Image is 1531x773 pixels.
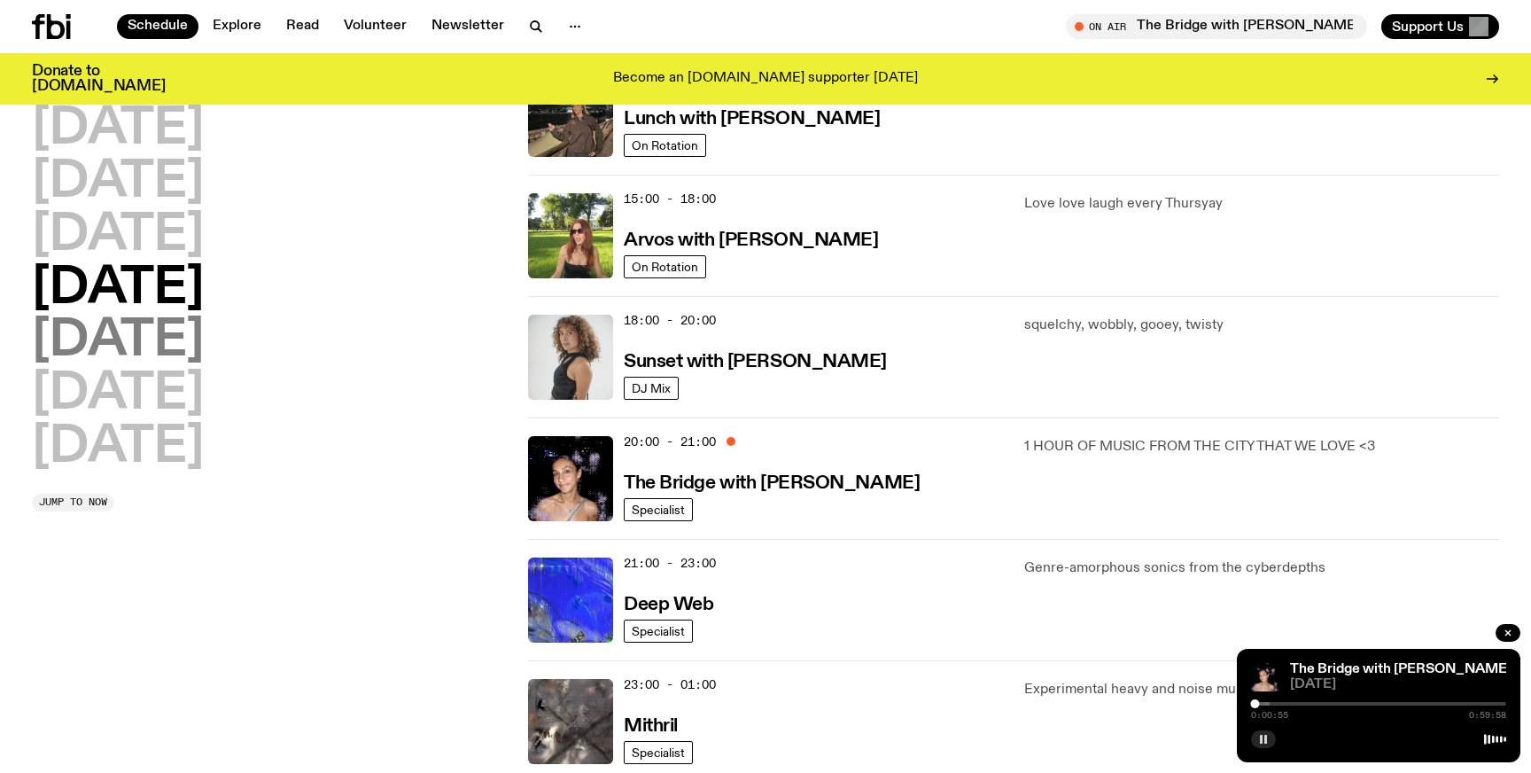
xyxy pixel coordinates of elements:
a: Mithril [624,714,678,736]
p: 1 HOUR OF MUSIC FROM THE CITY THAT WE LOVE <3 [1024,436,1499,457]
a: On Rotation [624,255,706,278]
span: [DATE] [1290,678,1506,691]
a: Sunset with [PERSON_NAME] [624,349,887,371]
button: Jump to now [32,494,114,511]
p: squelchy, wobbly, gooey, twisty [1024,315,1499,336]
a: Schedule [117,14,198,39]
span: Jump to now [39,497,107,507]
a: Read [276,14,330,39]
button: [DATE] [32,316,204,366]
span: Specialist [632,624,685,637]
button: [DATE] [32,105,204,154]
p: Genre-amorphous sonics from the cyberdepths [1024,558,1499,579]
a: Specialist [624,741,693,764]
h3: Deep Web [624,596,713,614]
a: On Rotation [624,134,706,157]
a: The Bridge with [PERSON_NAME] [1290,662,1512,676]
button: [DATE] [32,423,204,472]
p: Love love laugh every Thursyay [1024,193,1499,215]
button: [DATE] [32,211,204,261]
h3: The Bridge with [PERSON_NAME] [624,474,920,493]
img: Izzy Page stands above looking down at Opera Bar. She poses in front of the Harbour Bridge in the... [528,72,613,157]
span: 15:00 - 18:00 [624,191,716,207]
button: Support Us [1381,14,1499,39]
span: DJ Mix [632,381,671,394]
a: Specialist [624,498,693,521]
p: Experimental heavy and noise music, and other obscurities [1024,679,1499,700]
a: Deep Web [624,592,713,614]
a: The Bridge with [PERSON_NAME] [624,471,920,493]
h3: Mithril [624,717,678,736]
h3: Sunset with [PERSON_NAME] [624,353,887,371]
span: 23:00 - 01:00 [624,676,716,693]
span: 20:00 - 21:00 [624,433,716,450]
h3: Arvos with [PERSON_NAME] [624,231,878,250]
p: Become an [DOMAIN_NAME] supporter [DATE] [613,71,918,87]
span: On Rotation [632,260,698,273]
span: 18:00 - 20:00 [624,312,716,329]
button: [DATE] [32,264,204,314]
span: Specialist [632,746,685,759]
h3: Lunch with [PERSON_NAME] [624,110,880,129]
a: Volunteer [333,14,417,39]
span: On Rotation [632,138,698,152]
a: Specialist [624,620,693,643]
button: [DATE] [32,370,204,419]
span: 21:00 - 23:00 [624,555,716,572]
button: [DATE] [32,158,204,207]
h3: Donate to [DOMAIN_NAME] [32,64,166,94]
img: Lizzie Bowles is sitting in a bright green field of grass, with dark sunglasses and a black top. ... [528,193,613,278]
a: Lunch with [PERSON_NAME] [624,106,880,129]
a: DJ Mix [624,377,679,400]
img: An abstract artwork in mostly grey, with a textural cross in the centre. There are metallic and d... [528,679,613,764]
span: Specialist [632,503,685,516]
button: On AirThe Bridge with [PERSON_NAME] [1066,14,1367,39]
a: Arvos with [PERSON_NAME] [624,228,878,250]
span: 0:00:55 [1251,711,1288,720]
a: Explore [202,14,272,39]
img: An abstract artwork, in bright blue with amorphous shapes, illustrated shimmers and small drawn c... [528,558,613,643]
a: Newsletter [421,14,515,39]
img: Tangela looks past her left shoulder into the camera with an inquisitive look. She is wearing a s... [528,315,613,400]
span: Support Us [1392,19,1464,35]
span: 0:59:58 [1469,711,1506,720]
